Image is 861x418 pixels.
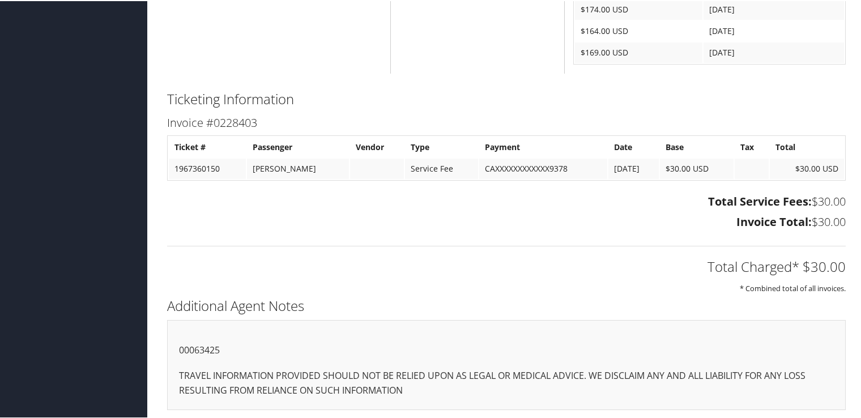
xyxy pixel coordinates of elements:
[479,136,607,156] th: Payment
[704,41,844,62] td: [DATE]
[608,136,658,156] th: Date
[179,368,834,396] p: TRAVEL INFORMATION PROVIDED SHOULD NOT BE RELIED UPON AS LEGAL OR MEDICAL ADVICE. WE DISCLAIM ANY...
[169,157,246,178] td: 1967360150
[167,295,846,314] h2: Additional Agent Notes
[770,136,844,156] th: Total
[167,256,846,275] h2: Total Charged* $30.00
[704,20,844,40] td: [DATE]
[350,136,404,156] th: Vendor
[179,342,834,357] p: 00063425
[660,136,734,156] th: Base
[575,41,702,62] td: $169.00 USD
[740,282,846,292] small: * Combined total of all invoices.
[660,157,734,178] td: $30.00 USD
[405,136,478,156] th: Type
[167,193,846,208] h3: $30.00
[735,136,769,156] th: Tax
[575,20,702,40] td: $164.00 USD
[167,88,846,108] h2: Ticketing Information
[247,157,349,178] td: [PERSON_NAME]
[167,213,846,229] h3: $30.00
[247,136,349,156] th: Passenger
[167,114,846,130] h3: Invoice #0228403
[736,213,812,228] strong: Invoice Total:
[770,157,844,178] td: $30.00 USD
[708,193,812,208] strong: Total Service Fees:
[608,157,658,178] td: [DATE]
[405,157,478,178] td: Service Fee
[479,157,607,178] td: CAXXXXXXXXXXXX9378
[169,136,246,156] th: Ticket #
